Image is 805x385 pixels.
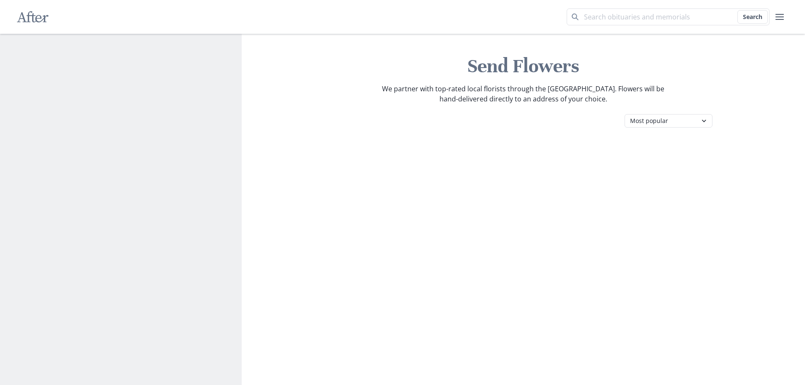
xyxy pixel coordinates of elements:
[737,10,768,24] button: Search
[567,8,770,25] input: Search term
[248,54,799,79] h1: Send Flowers
[771,8,788,25] button: user menu
[381,84,665,104] p: We partner with top-rated local florists through the [GEOGRAPHIC_DATA]. Flowers will be hand-deli...
[625,114,712,128] select: Category filter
